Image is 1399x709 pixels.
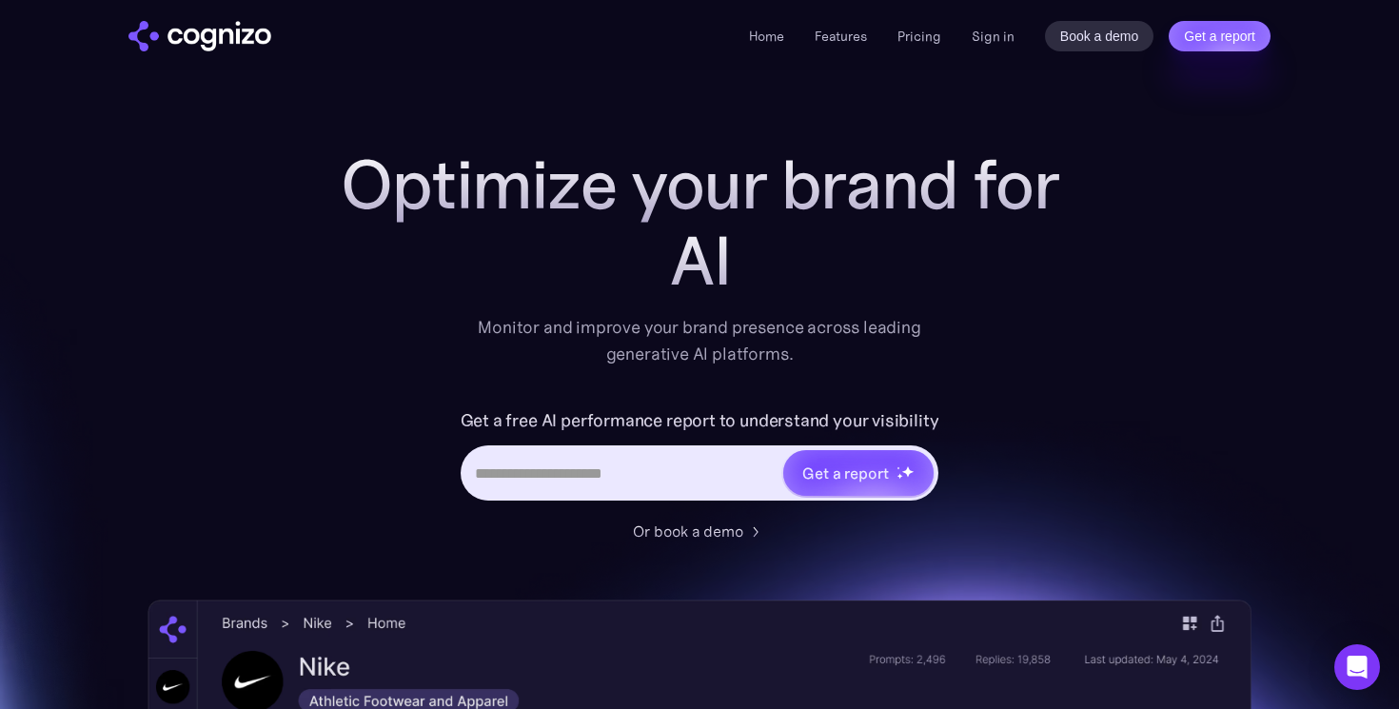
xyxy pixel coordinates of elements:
[749,28,784,45] a: Home
[319,223,1080,299] div: AI
[1169,21,1271,51] a: Get a report
[633,520,766,542] a: Or book a demo
[897,466,899,469] img: star
[781,448,936,498] a: Get a reportstarstarstar
[465,314,934,367] div: Monitor and improve your brand presence across leading generative AI platforms.
[461,405,939,436] label: Get a free AI performance report to understand your visibility
[897,28,941,45] a: Pricing
[128,21,271,51] img: cognizo logo
[802,462,888,484] div: Get a report
[901,465,914,478] img: star
[1045,21,1154,51] a: Book a demo
[128,21,271,51] a: home
[1334,644,1380,690] div: Open Intercom Messenger
[461,405,939,510] form: Hero URL Input Form
[319,147,1080,223] h1: Optimize your brand for
[972,25,1015,48] a: Sign in
[633,520,743,542] div: Or book a demo
[897,473,903,480] img: star
[815,28,867,45] a: Features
